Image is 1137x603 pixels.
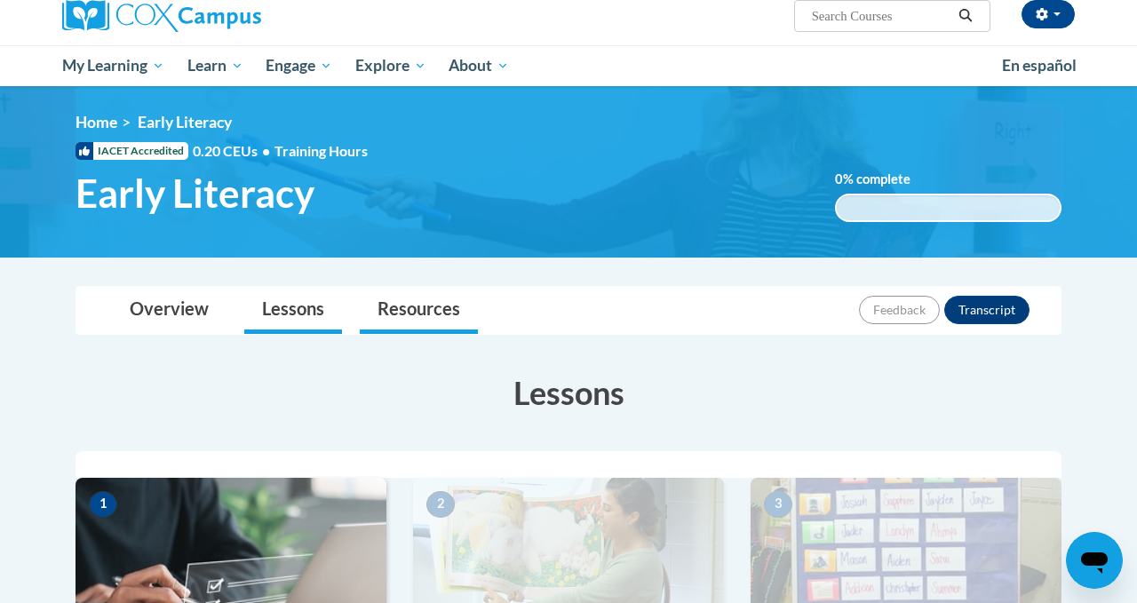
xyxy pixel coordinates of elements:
span: 0 [835,171,843,186]
span: En español [1002,56,1077,75]
input: Search Courses [810,5,952,27]
a: My Learning [51,45,176,86]
span: 1 [89,491,117,518]
span: • [262,142,270,159]
span: 2 [426,491,455,518]
a: Resources [360,287,478,334]
span: 0.20 CEUs [193,141,274,161]
span: Explore [355,55,426,76]
button: Search [952,5,979,27]
span: My Learning [62,55,164,76]
a: Lessons [244,287,342,334]
a: Overview [112,287,227,334]
a: Engage [254,45,344,86]
span: Early Literacy [76,170,314,217]
div: Main menu [49,45,1088,86]
a: Home [76,113,117,131]
a: Explore [344,45,438,86]
span: Training Hours [274,142,368,159]
span: IACET Accredited [76,142,188,160]
a: About [438,45,521,86]
span: 3 [764,491,792,518]
span: Engage [266,55,332,76]
span: Early Literacy [138,113,232,131]
button: Transcript [944,296,1030,324]
h3: Lessons [76,370,1061,415]
label: % complete [835,170,937,189]
span: About [449,55,509,76]
a: Learn [176,45,255,86]
a: En español [990,47,1088,84]
iframe: Button to launch messaging window [1066,532,1123,589]
button: Feedback [859,296,940,324]
span: Learn [187,55,243,76]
